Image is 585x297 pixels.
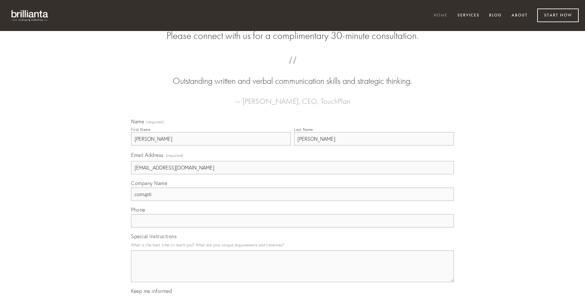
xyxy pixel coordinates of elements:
[141,87,444,108] figcaption: — [PERSON_NAME], CEO, TouchPlan
[453,10,484,21] a: Services
[485,10,506,21] a: Blog
[141,63,444,87] blockquote: Outstanding written and verbal communication skills and strategic thinking.
[507,10,532,21] a: About
[131,241,454,249] p: What is the best time to reach you? What are your unique requirements and timelines?
[146,120,164,124] span: (required)
[131,152,164,158] span: Email Address
[131,207,145,213] span: Phone
[430,10,452,21] a: Home
[131,118,144,125] span: Name
[131,288,172,294] span: Keep me informed
[166,151,184,160] span: (required)
[131,127,150,132] div: First Name
[131,30,454,42] h2: Please connect with us for a complimentary 30-minute consultation.
[131,233,177,239] span: Special Instructions
[6,6,54,25] img: brillianta - research, strategy, marketing
[131,180,167,186] span: Company Name
[294,127,313,132] div: Last Name
[537,9,579,22] a: Start Now
[141,63,444,75] span: “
